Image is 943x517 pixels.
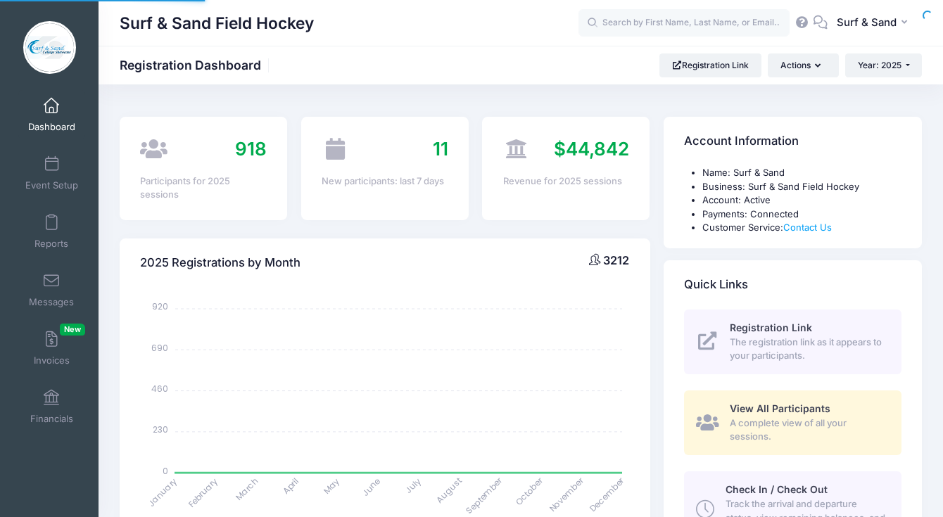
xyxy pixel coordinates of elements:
tspan: November [547,474,587,514]
h4: 2025 Registrations by Month [140,243,300,283]
tspan: 0 [163,464,168,476]
tspan: January [146,475,180,509]
h4: Quick Links [684,264,748,305]
li: Customer Service: [702,221,901,235]
span: 918 [235,138,267,160]
tspan: August [433,475,464,505]
tspan: September [464,474,505,516]
tspan: February [186,475,220,509]
li: Business: Surf & Sand Field Hockey [702,180,901,194]
span: Dashboard [28,121,75,133]
span: $44,842 [554,138,629,160]
span: Check In / Check Out [726,483,828,495]
img: Surf & Sand Field Hockey [23,21,76,74]
a: Messages [18,265,85,314]
tspan: December [588,474,628,514]
div: New participants: last 7 days [322,174,448,189]
div: Participants for 2025 sessions [140,174,267,202]
span: New [60,324,85,336]
button: Year: 2025 [845,53,922,77]
h4: Account Information [684,122,799,162]
tspan: May [321,475,342,496]
tspan: March [233,475,261,503]
span: Registration Link [730,321,812,333]
h1: Surf & Sand Field Hockey [120,7,314,39]
a: Registration Link [659,53,761,77]
li: Name: Surf & Sand [702,166,901,180]
a: Reports [18,207,85,256]
input: Search by First Name, Last Name, or Email... [578,9,790,37]
li: Account: Active [702,193,901,208]
tspan: 920 [152,300,168,312]
h1: Registration Dashboard [120,58,273,72]
tspan: June [360,475,383,498]
span: Surf & Sand [837,15,897,30]
span: Year: 2025 [858,60,901,70]
tspan: 230 [153,423,168,435]
span: 11 [433,138,448,160]
a: View All Participants A complete view of all your sessions. [684,390,901,455]
a: Event Setup [18,148,85,198]
span: The registration link as it appears to your participants. [730,336,885,363]
tspan: October [513,474,546,507]
button: Actions [768,53,838,77]
a: Registration Link The registration link as it appears to your participants. [684,309,901,374]
span: 3212 [603,253,629,267]
span: Invoices [34,355,70,366]
span: View All Participants [730,402,830,414]
button: Surf & Sand [828,7,922,39]
span: Reports [34,238,68,250]
a: Financials [18,382,85,431]
span: Event Setup [25,179,78,191]
tspan: 460 [151,382,168,394]
tspan: July [403,475,424,496]
li: Payments: Connected [702,208,901,222]
div: Revenue for 2025 sessions [503,174,630,189]
span: A complete view of all your sessions. [730,416,885,444]
a: InvoicesNew [18,324,85,373]
span: Messages [29,296,74,308]
a: Contact Us [783,222,832,233]
a: Dashboard [18,90,85,139]
tspan: April [280,475,301,496]
tspan: 690 [151,341,168,353]
span: Financials [30,413,73,425]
